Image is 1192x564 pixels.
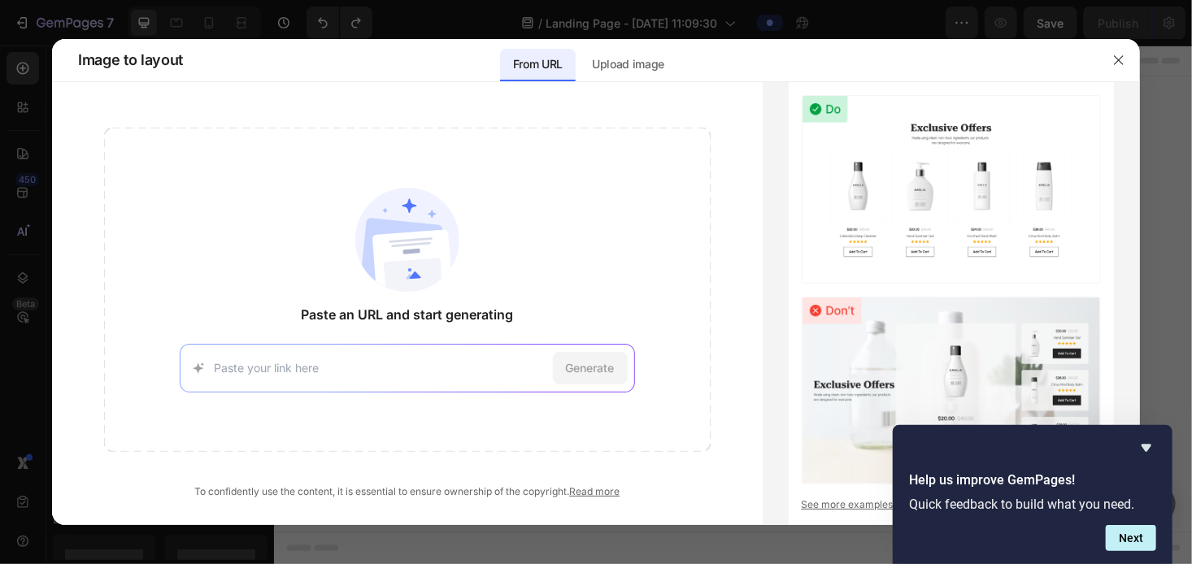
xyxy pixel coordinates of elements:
[802,497,1101,512] a: See more examples
[301,305,513,324] span: Paste an URL and start generating
[389,280,586,299] div: Start with Sections from sidebar
[491,312,606,345] button: Add elements
[909,438,1156,551] div: Help us improve GemPages!
[1137,438,1156,458] button: Hide survey
[104,484,711,499] div: To confidently use the content, it is essential to ensure ownership of the copyright.
[909,471,1156,490] h2: Help us improve GemPages!
[592,54,664,74] p: Upload image
[513,54,563,74] p: From URL
[379,403,598,416] div: Start with Generating from URL or image
[569,485,620,497] a: Read more
[78,50,183,70] span: Image to layout
[370,312,481,345] button: Add sections
[566,359,615,376] span: Generate
[909,497,1156,512] p: Quick feedback to build what you need.
[214,359,546,376] input: Paste your link here
[1106,525,1156,551] button: Next question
